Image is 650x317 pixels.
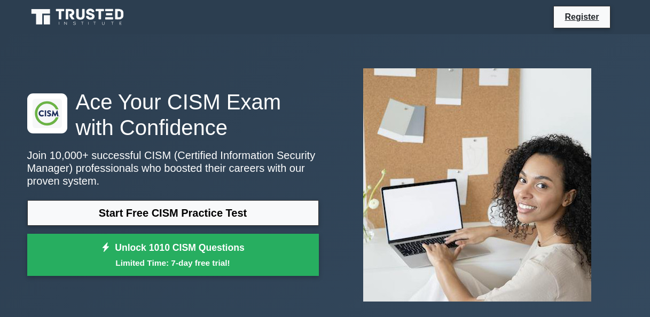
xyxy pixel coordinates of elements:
[27,200,319,226] a: Start Free CISM Practice Test
[27,149,319,187] p: Join 10,000+ successful CISM (Certified Information Security Manager) professionals who boosted t...
[41,257,306,269] small: Limited Time: 7-day free trial!
[27,89,319,140] h1: Ace Your CISM Exam with Confidence
[558,10,605,23] a: Register
[27,234,319,276] a: Unlock 1010 CISM QuestionsLimited Time: 7-day free trial!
